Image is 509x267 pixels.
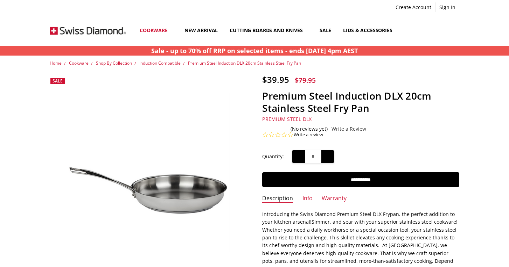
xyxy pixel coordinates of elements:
a: Sale [314,15,337,46]
a: Info [302,195,313,203]
a: Home [50,60,62,66]
a: Shop By Collection [96,60,132,66]
a: Top Sellers [403,15,446,46]
a: Premium Steel DLX [262,116,312,122]
a: Sign In [435,2,459,12]
a: Cutting boards and knives [224,15,314,46]
span: (No reviews yet) [291,126,328,132]
a: Write a Review [332,126,366,132]
span: $79.95 [295,75,316,85]
a: Create Account [392,2,435,12]
a: Write a review [294,132,323,138]
span: Introducing the Swiss Diamond Premium Steel DLX Frypan, the perfect addition to your kitchen arse... [262,211,455,225]
h1: Premium Steel Induction DLX 20cm Stainless Steel Fry Pan [262,90,459,114]
a: New arrival [179,15,224,46]
span: $39.95 [262,74,289,85]
a: Induction Compatible [139,60,181,66]
a: Warranty [322,195,347,203]
a: Cookware [134,15,179,46]
strong: Sale - up to 70% off RRP on selected items - ends [DATE] 4pm AEST [151,46,358,55]
img: Free Shipping On Every Order [50,15,126,46]
a: Premium Steel Induction DLX 20cm Stainless Steel Fry Pan [188,60,301,66]
span: Sale [53,78,63,84]
a: Description [262,195,293,203]
a: Cookware [69,60,89,66]
a: Lids & Accessories [337,15,403,46]
label: Quantity: [262,153,284,160]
